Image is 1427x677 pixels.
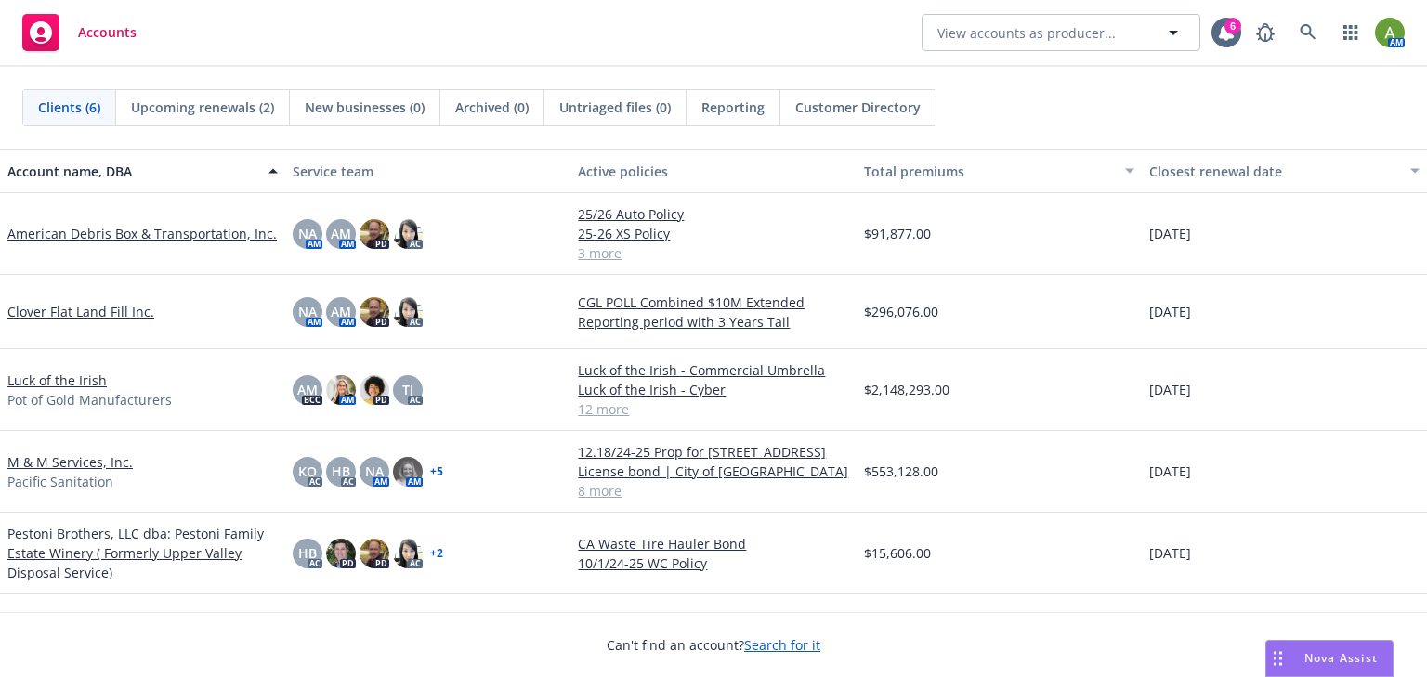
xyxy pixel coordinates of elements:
img: photo [393,297,423,327]
a: Luck of the Irish - Cyber [578,380,848,399]
span: $2,148,293.00 [864,380,949,399]
span: AM [331,302,351,321]
span: [DATE] [1149,462,1191,481]
a: + 2 [430,548,443,559]
img: photo [360,297,389,327]
span: AM [297,380,318,399]
a: 10/1/24-25 WC Policy [578,553,848,573]
span: Customer Directory [795,98,921,117]
span: Pacific Sanitation [7,472,113,491]
span: NA [298,302,317,321]
a: Accounts [15,7,144,59]
span: Pot of Gold Manufacturers [7,390,172,410]
a: 8 more [578,481,848,501]
img: photo [1375,18,1405,47]
a: Search for it [744,636,820,654]
button: Service team [285,149,570,193]
a: Luck of the Irish - Commercial Umbrella [578,360,848,380]
a: 12 more [578,399,848,419]
div: Closest renewal date [1149,162,1399,181]
span: HB [298,543,317,563]
span: Untriaged files (0) [559,98,671,117]
a: 25-26 XS Policy [578,224,848,243]
span: New businesses (0) [305,98,425,117]
div: Active policies [578,162,848,181]
span: View accounts as producer... [937,23,1116,43]
span: $15,606.00 [864,543,931,563]
span: Upcoming renewals (2) [131,98,274,117]
a: Search [1290,14,1327,51]
span: Archived (0) [455,98,529,117]
div: Account name, DBA [7,162,257,181]
div: Service team [293,162,563,181]
span: TJ [402,380,413,399]
a: Pestoni Brothers, LLC dba: Pestoni Family Estate Winery ( Formerly Upper Valley Disposal Service) [7,524,278,582]
img: photo [393,457,423,487]
span: [DATE] [1149,224,1191,243]
a: 3 more [578,243,848,263]
div: Drag to move [1266,641,1290,676]
button: Nova Assist [1265,640,1394,677]
a: Switch app [1332,14,1369,51]
img: photo [393,219,423,249]
span: Clients (6) [38,98,100,117]
span: HB [332,462,350,481]
a: 25/26 Auto Policy [578,204,848,224]
a: CGL POLL Combined $10M Extended Reporting period with 3 Years Tail [578,293,848,332]
span: Reporting [701,98,765,117]
a: M & M Services, Inc. [7,452,133,472]
span: $91,877.00 [864,224,931,243]
span: Accounts [78,25,137,40]
span: [DATE] [1149,543,1191,563]
img: photo [360,219,389,249]
a: 12.18/24-25 Prop for [STREET_ADDRESS] [578,442,848,462]
img: photo [360,539,389,568]
div: Total premiums [864,162,1114,181]
a: License bond | City of [GEOGRAPHIC_DATA] [578,462,848,481]
span: $296,076.00 [864,302,938,321]
span: [DATE] [1149,380,1191,399]
img: photo [360,375,389,405]
span: NA [298,224,317,243]
a: Luck of the Irish [7,371,107,390]
button: Total premiums [857,149,1142,193]
span: Nova Assist [1304,650,1378,666]
img: photo [393,539,423,568]
span: $553,128.00 [864,462,938,481]
a: American Debris Box & Transportation, Inc. [7,224,277,243]
span: NA [365,462,384,481]
img: photo [326,539,356,568]
span: [DATE] [1149,302,1191,321]
a: Clover Flat Land Fill Inc. [7,302,154,321]
button: Active policies [570,149,856,193]
a: Report a Bug [1247,14,1284,51]
span: AM [331,224,351,243]
a: CA Waste Tire Hauler Bond [578,534,848,553]
a: + 5 [430,466,443,477]
div: 6 [1224,18,1241,34]
span: Can't find an account? [607,635,820,655]
span: KO [298,462,317,481]
img: photo [326,375,356,405]
button: View accounts as producer... [922,14,1200,51]
button: Closest renewal date [1142,149,1427,193]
